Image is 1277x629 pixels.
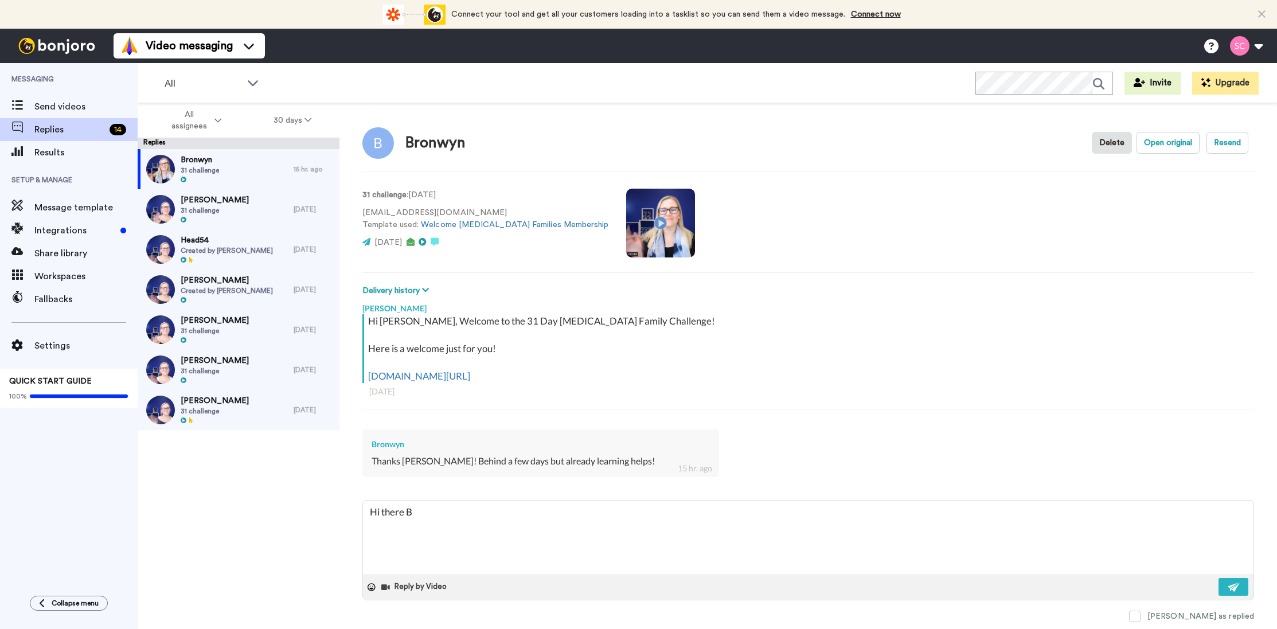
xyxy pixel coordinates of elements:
span: Share library [34,247,138,260]
a: [PERSON_NAME]31 challenge[DATE] [138,189,339,229]
span: 31 challenge [181,166,219,175]
div: Replies [138,138,339,149]
span: QUICK START GUIDE [9,377,92,385]
a: [PERSON_NAME]31 challenge[DATE] [138,390,339,430]
div: Hi [PERSON_NAME], Welcome to the 31 Day [MEDICAL_DATA] Family Challenge! Here is a welcome just f... [368,314,1251,383]
div: Bronwyn [372,439,710,450]
div: [DATE] [294,205,334,214]
img: 14e50240-0749-4014-b0cb-2a30016a832f-thumb.jpg [146,396,175,424]
div: [DATE] [294,405,334,415]
span: 31 challenge [181,326,249,335]
img: 3900969a-d055-4dff-a80d-0c7e7e175917-thumb.jpg [146,355,175,384]
span: [DATE] [374,239,402,247]
button: Invite [1124,72,1181,95]
div: 14 [110,124,126,135]
img: send-white.svg [1228,583,1240,592]
div: [PERSON_NAME] [362,297,1254,314]
span: [PERSON_NAME] [181,355,249,366]
span: [PERSON_NAME] [181,194,249,206]
span: Workspaces [34,269,138,283]
span: 31 challenge [181,366,249,376]
a: Welcome [MEDICAL_DATA] Families Membership [421,221,608,229]
img: vm-color.svg [120,37,139,55]
button: Reply by Video [380,579,450,596]
span: Bronwyn [181,154,219,166]
p: : [DATE] [362,189,609,201]
img: dac2b945-e15e-4e34-8860-b8ba4cc972f4-thumb.jpg [146,275,175,304]
span: All assignees [166,109,212,132]
img: ff1317af-7b42-47fb-a4a1-3d14ed2c6bc0-thumb.jpg [146,235,175,264]
a: [PERSON_NAME]Created by [PERSON_NAME][DATE] [138,269,339,310]
span: Collapse menu [52,599,99,608]
div: animation [382,5,446,25]
div: Thanks [PERSON_NAME]! Behind a few days but already learning helps! [372,455,710,468]
button: Upgrade [1192,72,1259,95]
div: [DATE] [369,386,1247,397]
button: Resend [1206,132,1248,154]
div: 15 hr. ago [678,463,712,474]
div: [PERSON_NAME] as replied [1147,611,1254,622]
button: 30 days [248,110,338,131]
span: Fallbacks [34,292,138,306]
span: Message template [34,201,138,214]
a: Connect now [851,10,901,18]
span: Replies [34,123,105,136]
button: Delete [1092,132,1132,154]
a: Head54Created by [PERSON_NAME][DATE] [138,229,339,269]
span: Created by [PERSON_NAME] [181,246,273,255]
div: Bronwyn [405,135,465,151]
span: Video messaging [146,38,233,54]
span: 100% [9,392,27,401]
span: 31 challenge [181,407,249,416]
span: [PERSON_NAME] [181,275,273,286]
span: Integrations [34,224,116,237]
div: [DATE] [294,285,334,294]
img: Image of Bronwyn [362,127,394,159]
img: 4b9a5bd8-0465-4cc0-b297-e3c54a259126-thumb.jpg [146,195,175,224]
span: Send videos [34,100,138,114]
span: 31 challenge [181,206,249,215]
a: Bronwyn31 challenge15 hr. ago [138,149,339,189]
span: Connect your tool and get all your customers loading into a tasklist so you can send them a video... [451,10,845,18]
button: Delivery history [362,284,432,297]
a: [PERSON_NAME]31 challenge[DATE] [138,310,339,350]
span: Results [34,146,138,159]
img: 3e3730bd-7e69-4e03-8b7e-c050c91f8fac-thumb.jpg [146,315,175,344]
strong: 31 challenge [362,191,407,199]
span: Head54 [181,235,273,246]
span: [PERSON_NAME] [181,315,249,326]
span: All [165,77,241,91]
div: [DATE] [294,325,334,334]
textarea: Hi there [363,501,1253,574]
p: [EMAIL_ADDRESS][DOMAIN_NAME] Template used: [362,207,609,231]
div: 15 hr. ago [294,165,334,174]
span: [PERSON_NAME] [181,395,249,407]
a: [PERSON_NAME]31 challenge[DATE] [138,350,339,390]
button: All assignees [140,104,248,136]
div: [DATE] [294,365,334,374]
span: Settings [34,339,138,353]
button: Open original [1137,132,1200,154]
button: Collapse menu [30,596,108,611]
img: c7a8aa82-ae1e-4bda-b809-ac54aa773da8-thumb.jpg [146,155,175,183]
div: [DATE] [294,245,334,254]
img: bj-logo-header-white.svg [14,38,100,54]
span: Created by [PERSON_NAME] [181,286,273,295]
a: [DOMAIN_NAME][URL] [368,370,470,382]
